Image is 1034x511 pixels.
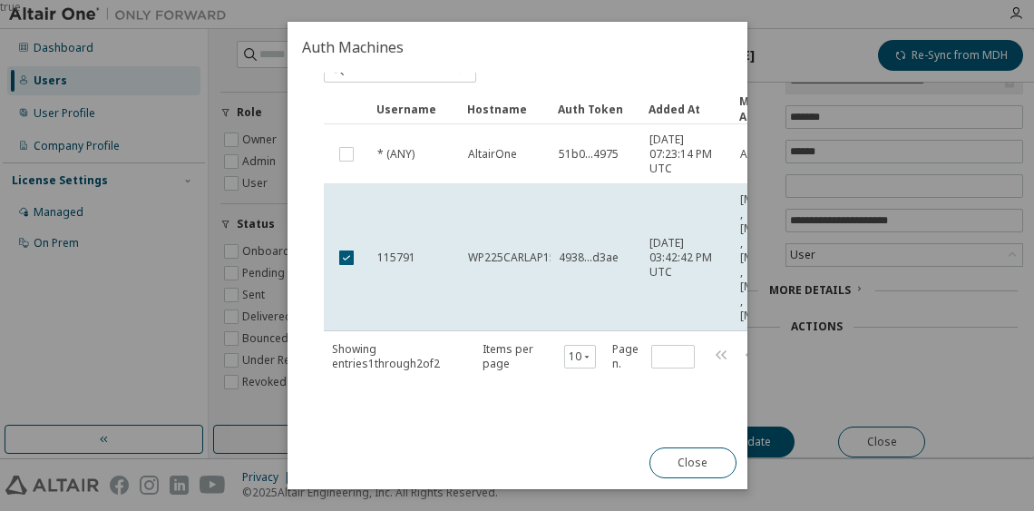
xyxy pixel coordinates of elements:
[482,342,595,371] span: Items per page
[288,22,747,73] h2: Auth Machines
[568,349,590,364] button: 10
[468,251,556,265] span: WP225CARLAP15
[649,236,724,280] span: [DATE] 03:42:42 PM UTC
[376,94,453,123] div: Username
[740,192,824,323] span: [MAC_ADDRESS] , [MAC_ADDRESS] , [MAC_ADDRESS] , [MAC_ADDRESS] , [MAC_ADDRESS]
[377,147,415,162] span: * (ANY)
[559,251,619,265] span: 4938...d3ae
[649,94,725,123] div: Added At
[612,342,695,371] span: Page n.
[467,94,543,123] div: Hostname
[740,147,792,162] span: ANYHOST
[559,147,619,162] span: 51b0...4975
[468,147,517,162] span: AltairOne
[649,447,736,478] button: Close
[377,251,415,265] span: 115791
[558,94,634,123] div: Auth Token
[332,341,440,371] span: Showing entries 1 through 2 of 2
[649,133,724,176] span: [DATE] 07:23:14 PM UTC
